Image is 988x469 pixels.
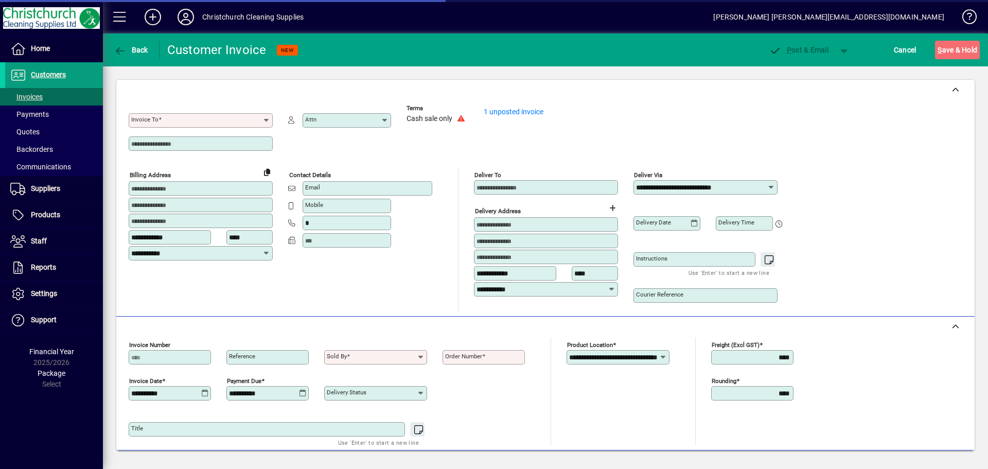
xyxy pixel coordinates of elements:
[712,341,760,349] mat-label: Freight (excl GST)
[484,108,543,116] a: 1 unposted invoice
[5,202,103,228] a: Products
[5,307,103,333] a: Support
[474,171,501,179] mat-label: Deliver To
[5,123,103,141] a: Quotes
[5,176,103,202] a: Suppliers
[305,116,316,123] mat-label: Attn
[5,158,103,176] a: Communications
[10,110,49,118] span: Payments
[955,2,975,36] a: Knowledge Base
[634,171,662,179] mat-label: Deliver via
[938,42,977,58] span: ave & Hold
[31,184,60,193] span: Suppliers
[689,267,769,279] mat-hint: Use 'Enter' to start a new line
[567,341,613,349] mat-label: Product location
[407,105,468,112] span: Terms
[636,219,671,226] mat-label: Delivery date
[259,164,275,180] button: Copy to Delivery address
[129,377,162,385] mat-label: Invoice date
[769,46,828,54] span: ost & Email
[31,71,66,79] span: Customers
[604,200,621,216] button: Choose address
[5,281,103,307] a: Settings
[10,145,53,153] span: Backorders
[327,389,366,396] mat-label: Delivery status
[5,255,103,281] a: Reports
[131,116,158,123] mat-label: Invoice To
[38,369,65,377] span: Package
[894,42,916,58] span: Cancel
[31,44,50,53] span: Home
[10,163,71,171] span: Communications
[938,46,942,54] span: S
[718,219,754,226] mat-label: Delivery time
[935,41,980,59] button: Save & Hold
[167,42,267,58] div: Customer Invoice
[636,255,667,262] mat-label: Instructions
[31,237,47,245] span: Staff
[114,46,148,54] span: Back
[787,46,791,54] span: P
[136,8,169,26] button: Add
[227,377,261,385] mat-label: Payment due
[202,9,304,25] div: Christchurch Cleaning Supplies
[103,41,160,59] app-page-header-button: Back
[10,93,43,101] span: Invoices
[5,141,103,158] a: Backorders
[111,41,151,59] button: Back
[5,36,103,62] a: Home
[31,211,60,219] span: Products
[131,425,143,432] mat-label: Title
[5,229,103,254] a: Staff
[5,88,103,106] a: Invoices
[891,41,919,59] button: Cancel
[31,263,56,271] span: Reports
[229,353,255,360] mat-label: Reference
[129,341,170,349] mat-label: Invoice number
[713,9,944,25] div: [PERSON_NAME] [PERSON_NAME][EMAIL_ADDRESS][DOMAIN_NAME]
[31,316,57,324] span: Support
[636,291,683,298] mat-label: Courier Reference
[305,184,320,191] mat-label: Email
[10,128,40,136] span: Quotes
[327,353,347,360] mat-label: Sold by
[31,289,57,298] span: Settings
[169,8,202,26] button: Profile
[407,115,452,123] span: Cash sale only
[5,106,103,123] a: Payments
[29,348,74,356] span: Financial Year
[338,437,419,448] mat-hint: Use 'Enter' to start a new line
[445,353,482,360] mat-label: Order number
[712,377,736,385] mat-label: Rounding
[305,201,323,209] mat-label: Mobile
[764,41,834,59] button: Post & Email
[281,47,294,54] span: NEW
